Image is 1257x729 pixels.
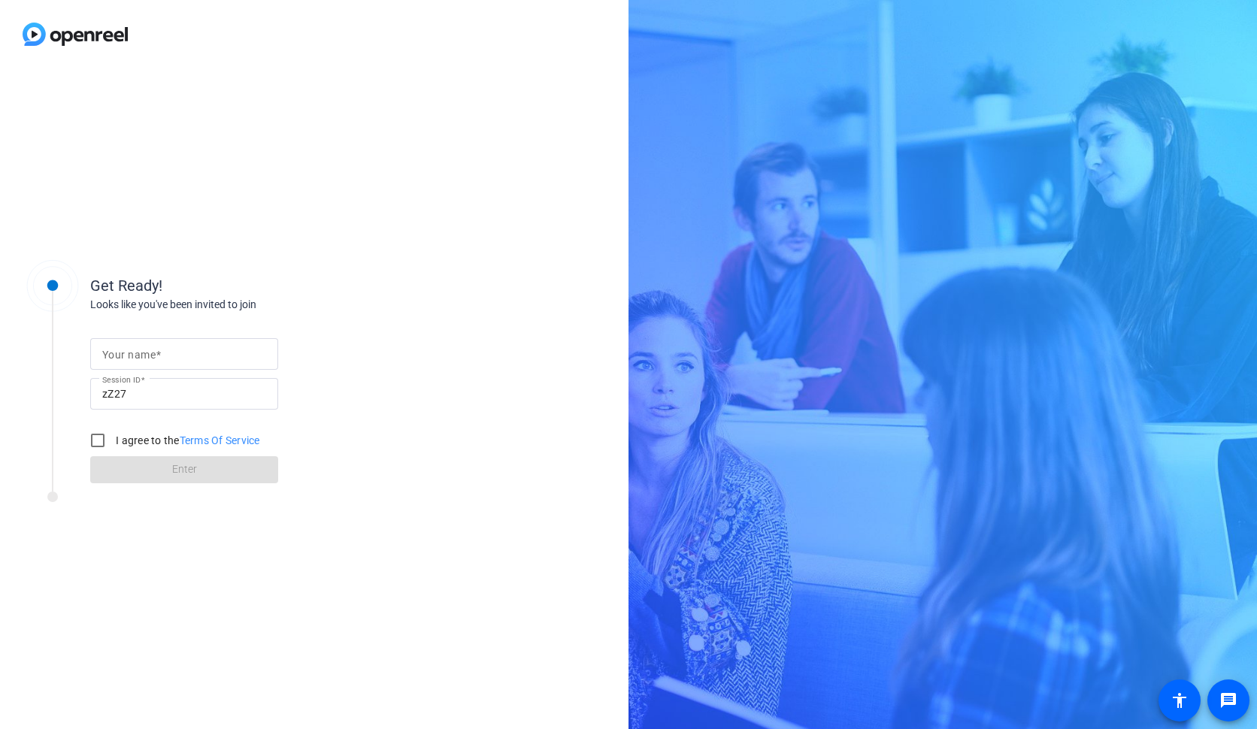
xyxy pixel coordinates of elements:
[102,375,141,384] mat-label: Session ID
[90,297,391,313] div: Looks like you've been invited to join
[1219,691,1237,709] mat-icon: message
[102,349,156,361] mat-label: Your name
[113,433,260,448] label: I agree to the
[180,434,260,446] a: Terms Of Service
[1171,691,1189,709] mat-icon: accessibility
[90,274,391,297] div: Get Ready!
